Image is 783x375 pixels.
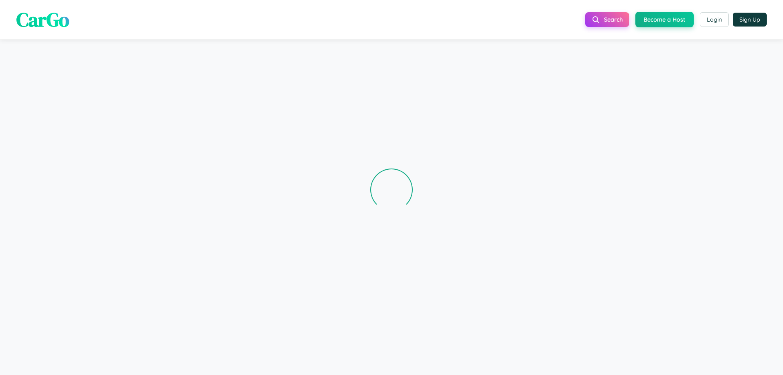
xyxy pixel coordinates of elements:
[700,12,729,27] button: Login
[635,12,694,27] button: Become a Host
[733,13,767,27] button: Sign Up
[585,12,629,27] button: Search
[604,16,623,23] span: Search
[16,6,69,33] span: CarGo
